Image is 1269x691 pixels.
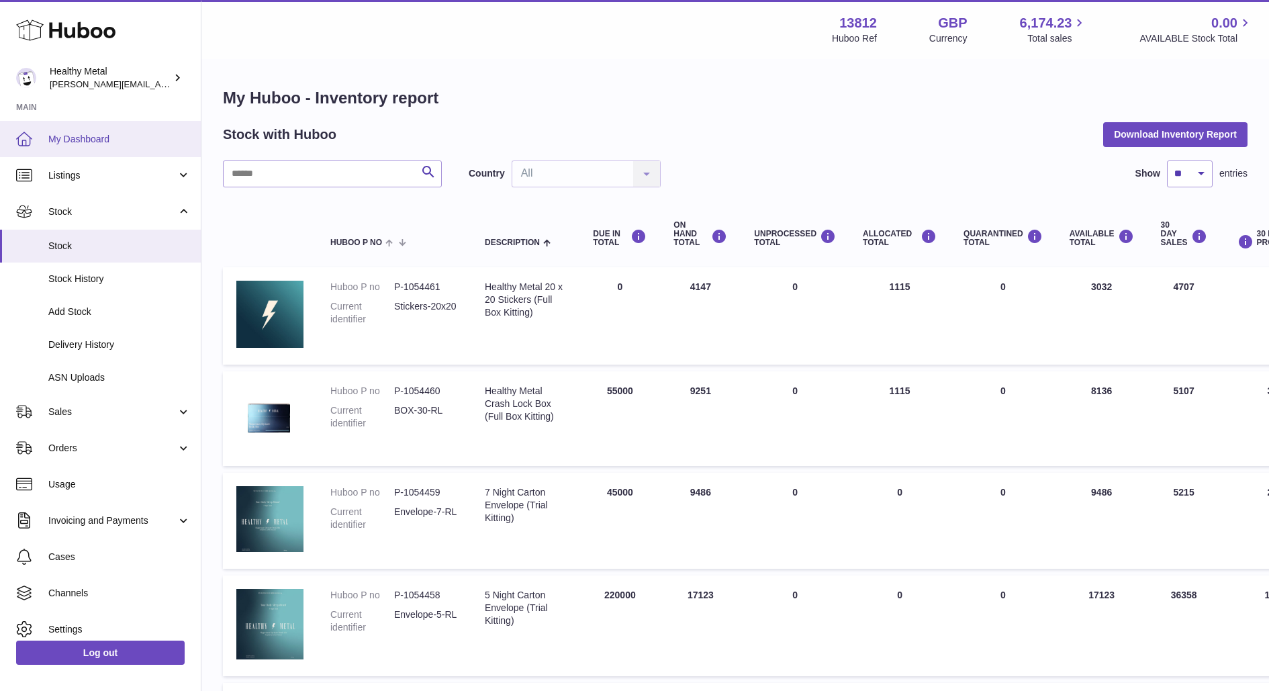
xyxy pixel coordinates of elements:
dt: Huboo P no [330,486,394,499]
img: product image [236,486,303,552]
span: 0.00 [1211,14,1237,32]
td: 0 [849,575,950,676]
span: ASN Uploads [48,371,191,384]
td: 9486 [660,473,741,569]
img: product image [236,385,303,449]
dt: Current identifier [330,404,394,430]
div: QUARANTINED Total [963,229,1043,247]
td: 0 [741,473,849,569]
a: Log out [16,641,185,665]
span: Add Stock [48,306,191,318]
div: UNPROCESSED Total [754,229,836,247]
div: AVAILABLE Total [1070,229,1134,247]
div: DUE IN TOTAL [593,229,647,247]
td: 36358 [1147,575,1221,676]
div: ON HAND Total [673,221,727,248]
span: 0 [1000,385,1006,396]
dt: Huboo P no [330,385,394,398]
dd: P-1054460 [394,385,458,398]
img: jose@healthy-metal.com [16,68,36,88]
button: Download Inventory Report [1103,122,1248,146]
span: Cases [48,551,191,563]
td: 55000 [579,371,660,466]
h1: My Huboo - Inventory report [223,87,1248,109]
dd: P-1054459 [394,486,458,499]
td: 0 [741,575,849,676]
div: Healthy Metal [50,65,171,91]
td: 5215 [1147,473,1221,569]
dd: Envelope-5-RL [394,608,458,634]
div: Healthy Metal Crash Lock Box (Full Box Kitting) [485,385,566,423]
dt: Huboo P no [330,589,394,602]
dd: P-1054458 [394,589,458,602]
div: 7 Night Carton Envelope (Trial Kitting) [485,486,566,524]
span: Description [485,238,540,247]
td: 0 [849,473,950,569]
div: 30 DAY SALES [1161,221,1207,248]
span: Stock [48,205,177,218]
strong: GBP [938,14,967,32]
td: 5107 [1147,371,1221,466]
img: product image [236,589,303,659]
span: entries [1219,167,1248,180]
span: Listings [48,169,177,182]
dd: Stickers-20x20 [394,300,458,326]
div: Huboo Ref [832,32,877,45]
dt: Huboo P no [330,281,394,293]
strong: 13812 [839,14,877,32]
span: Orders [48,442,177,455]
div: ALLOCATED Total [863,229,937,247]
td: 45000 [579,473,660,569]
td: 3032 [1056,267,1147,365]
dd: P-1054461 [394,281,458,293]
dd: Envelope-7-RL [394,506,458,531]
a: 0.00 AVAILABLE Stock Total [1139,14,1253,45]
span: Channels [48,587,191,600]
span: [PERSON_NAME][EMAIL_ADDRESS][DOMAIN_NAME] [50,79,269,89]
td: 4147 [660,267,741,365]
span: Usage [48,478,191,491]
div: Currency [929,32,968,45]
span: 0 [1000,487,1006,498]
td: 1115 [849,267,950,365]
div: Healthy Metal 20 x 20 Stickers (Full Box Kitting) [485,281,566,319]
span: Settings [48,623,191,636]
dd: BOX-30-RL [394,404,458,430]
span: Invoicing and Payments [48,514,177,527]
span: Total sales [1027,32,1087,45]
td: 4707 [1147,267,1221,365]
td: 1115 [849,371,950,466]
span: 6,174.23 [1020,14,1072,32]
img: product image [236,281,303,348]
dt: Current identifier [330,300,394,326]
td: 0 [579,267,660,365]
td: 17123 [1056,575,1147,676]
td: 220000 [579,575,660,676]
span: 0 [1000,281,1006,292]
td: 9486 [1056,473,1147,569]
td: 17123 [660,575,741,676]
td: 0 [741,371,849,466]
dt: Current identifier [330,506,394,531]
span: Stock History [48,273,191,285]
div: 5 Night Carton Envelope (Trial Kitting) [485,589,566,627]
label: Country [469,167,505,180]
span: My Dashboard [48,133,191,146]
a: 6,174.23 Total sales [1020,14,1088,45]
span: Stock [48,240,191,252]
td: 0 [741,267,849,365]
span: AVAILABLE Stock Total [1139,32,1253,45]
span: Huboo P no [330,238,382,247]
dt: Current identifier [330,608,394,634]
span: Delivery History [48,338,191,351]
h2: Stock with Huboo [223,126,336,144]
span: 0 [1000,590,1006,600]
label: Show [1135,167,1160,180]
td: 9251 [660,371,741,466]
span: Sales [48,406,177,418]
td: 8136 [1056,371,1147,466]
